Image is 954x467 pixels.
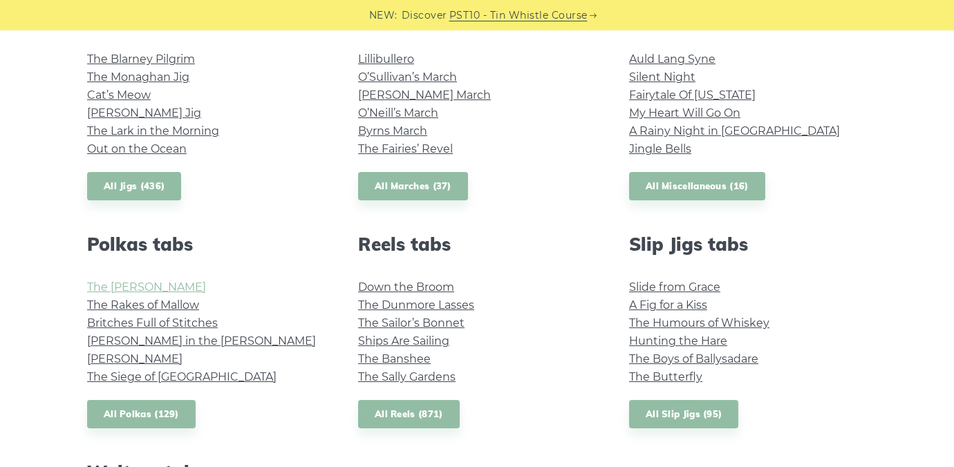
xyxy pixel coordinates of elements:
a: A Fig for a Kiss [629,298,707,312]
a: All Jigs (436) [87,172,181,200]
a: The [PERSON_NAME] [87,280,206,294]
a: The Siege of [GEOGRAPHIC_DATA] [87,370,277,383]
a: [PERSON_NAME] [87,352,183,365]
a: Lillibullero [358,53,414,66]
a: All Polkas (129) [87,400,196,428]
h2: Slip Jigs tabs [629,233,867,255]
a: A Rainy Night in [GEOGRAPHIC_DATA] [629,124,840,137]
a: The Monaghan Jig [87,70,189,84]
a: Jingle Bells [629,142,691,155]
a: The Banshee [358,352,431,365]
a: The Sally Gardens [358,370,456,383]
a: Slide from Grace [629,280,720,294]
a: The Lark in the Morning [87,124,219,137]
span: NEW: [369,8,397,23]
a: Ships Are Sailing [358,334,449,347]
a: All Marches (37) [358,172,468,200]
a: All Slip Jigs (95) [629,400,738,428]
a: The Rakes of Mallow [87,298,199,312]
a: The Humours of Whiskey [629,316,769,330]
a: Out on the Ocean [87,142,187,155]
a: Hunting the Hare [629,334,727,347]
a: Silent Night [629,70,695,84]
a: The Dunmore Lasses [358,298,474,312]
a: The Fairies’ Revel [358,142,453,155]
a: O’Sullivan’s March [358,70,457,84]
a: O’Neill’s March [358,106,438,120]
a: [PERSON_NAME] March [358,88,491,102]
h2: Polkas tabs [87,233,325,255]
a: PST10 - Tin Whistle Course [449,8,588,23]
a: Down the Broom [358,280,454,294]
a: All Reels (871) [358,400,460,428]
span: Discover [402,8,447,23]
h2: Reels tabs [358,233,596,255]
a: The Sailor’s Bonnet [358,316,465,330]
a: Fairytale Of [US_STATE] [629,88,756,102]
a: Auld Lang Syne [629,53,715,66]
a: Britches Full of Stitches [87,316,218,330]
a: The Boys of Ballysadare [629,352,758,365]
a: [PERSON_NAME] in the [PERSON_NAME] [87,334,316,347]
a: [PERSON_NAME] Jig [87,106,201,120]
a: The Butterfly [629,370,702,383]
a: My Heart Will Go On [629,106,740,120]
a: All Miscellaneous (16) [629,172,765,200]
a: The Blarney Pilgrim [87,53,195,66]
a: Byrns March [358,124,427,137]
a: Cat’s Meow [87,88,151,102]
